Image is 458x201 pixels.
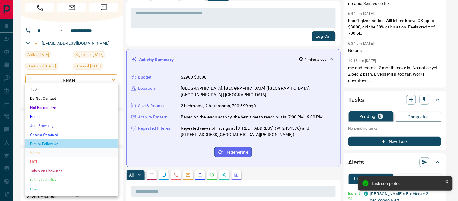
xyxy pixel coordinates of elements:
[25,85,118,94] li: TBD
[25,130,118,139] li: Criteria Obtained
[25,176,118,185] li: Submitted Offer
[25,121,118,130] li: Just Browsing
[25,139,118,148] li: Future Follow Up
[372,181,442,186] div: Task completed
[25,103,118,112] li: Not Responsive
[25,157,118,167] li: HOT
[25,94,118,103] li: Do Not Contact
[25,167,118,176] li: Taken on Showings
[25,112,118,121] li: Bogus
[25,185,118,194] li: Client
